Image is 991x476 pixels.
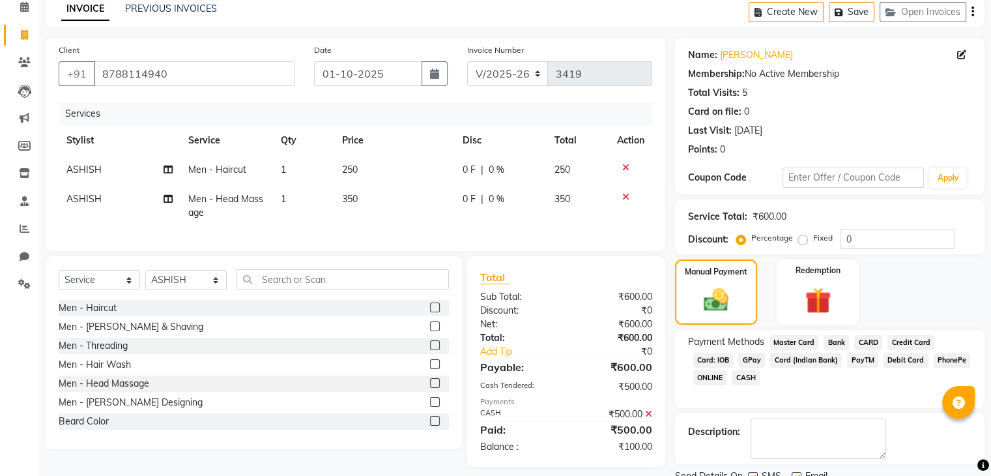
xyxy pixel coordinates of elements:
[797,284,839,317] img: _gift.svg
[470,408,566,421] div: CASH
[688,124,732,138] div: Last Visit:
[59,396,203,409] div: Men - [PERSON_NAME] Designing
[66,164,102,175] span: ASHISH
[59,126,180,155] th: Stylist
[480,396,652,408] div: Payments
[609,126,652,155] th: Action
[470,380,566,394] div: Cash Tendered:
[566,440,662,454] div: ₹100.00
[59,339,128,353] div: Men - Threading
[66,193,102,205] span: ASHISH
[470,359,566,375] div: Payable:
[734,124,762,138] div: [DATE]
[829,2,874,22] button: Save
[685,266,747,278] label: Manual Payment
[470,331,566,345] div: Total:
[470,422,566,438] div: Paid:
[470,345,582,359] a: Add Tip
[463,163,476,177] span: 0 F
[281,164,286,175] span: 1
[59,61,95,86] button: +91
[566,422,662,438] div: ₹500.00
[59,320,203,334] div: Men - [PERSON_NAME] & Shaving
[566,331,662,345] div: ₹600.00
[470,290,566,304] div: Sub Total:
[696,286,736,314] img: _cash.svg
[693,353,734,368] span: Card: IOB
[59,44,79,56] label: Client
[566,318,662,331] div: ₹600.00
[847,353,878,368] span: PayTM
[342,193,358,205] span: 350
[342,164,358,175] span: 250
[188,193,263,218] span: Men - Head Massage
[566,304,662,318] div: ₹0
[94,61,294,86] input: Search by Name/Mobile/Email/Code
[188,164,246,175] span: Men - Haircut
[314,44,332,56] label: Date
[481,192,483,206] span: |
[688,105,741,119] div: Card on file:
[880,2,966,22] button: Open Invoices
[688,143,717,156] div: Points:
[60,102,662,126] div: Services
[480,271,510,284] span: Total
[334,126,455,155] th: Price
[566,408,662,421] div: ₹500.00
[720,143,725,156] div: 0
[470,318,566,331] div: Net:
[489,192,504,206] span: 0 %
[934,353,971,368] span: PhonePe
[770,353,842,368] span: Card (Indian Bank)
[688,171,783,185] div: Coupon Code
[688,67,745,81] div: Membership:
[744,105,749,119] div: 0
[688,335,764,349] span: Payment Methods
[738,353,765,368] span: GPay
[720,48,793,62] a: [PERSON_NAME]
[688,67,971,81] div: No Active Membership
[751,232,793,244] label: Percentage
[732,370,760,385] span: CASH
[467,44,524,56] label: Invoice Number
[783,168,925,188] input: Enter Offer / Coupon Code
[566,380,662,394] div: ₹500.00
[125,3,217,14] a: PREVIOUS INVOICES
[883,353,928,368] span: Debit Card
[929,168,966,188] button: Apply
[742,86,747,100] div: 5
[481,163,483,177] span: |
[281,193,286,205] span: 1
[582,345,661,359] div: ₹0
[566,359,662,375] div: ₹600.00
[180,126,273,155] th: Service
[237,269,449,290] input: Search or Scan
[813,232,833,244] label: Fixed
[463,192,476,206] span: 0 F
[455,126,547,155] th: Disc
[273,126,334,155] th: Qty
[59,377,149,391] div: Men - Head Massage
[470,304,566,318] div: Discount:
[854,335,882,350] span: CARD
[688,233,728,246] div: Discount:
[547,126,609,155] th: Total
[693,370,727,385] span: ONLINE
[59,415,109,428] div: Beard Color
[566,290,662,304] div: ₹600.00
[887,335,934,350] span: Credit Card
[554,164,570,175] span: 250
[688,48,717,62] div: Name:
[753,210,786,224] div: ₹600.00
[796,265,840,276] label: Redemption
[554,193,570,205] span: 350
[59,358,131,372] div: Men - Hair Wash
[749,2,824,22] button: Create New
[59,301,117,315] div: Men - Haircut
[470,440,566,454] div: Balance :
[769,335,819,350] span: Master Card
[688,425,740,439] div: Description:
[824,335,849,350] span: Bank
[688,210,747,224] div: Service Total:
[688,86,740,100] div: Total Visits:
